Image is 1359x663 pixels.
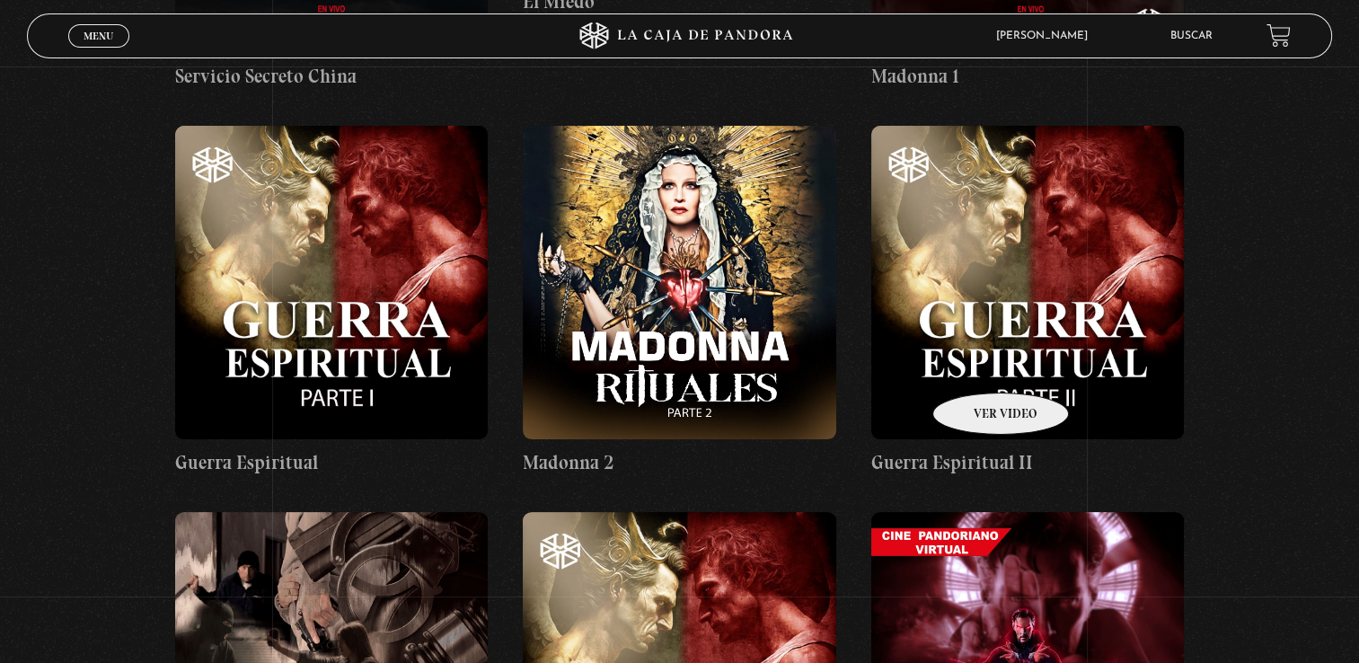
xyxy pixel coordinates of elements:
[871,126,1185,476] a: Guerra Espiritual II
[871,62,1185,91] h4: Madonna 1
[175,126,489,476] a: Guerra Espiritual
[1170,31,1213,41] a: Buscar
[1266,23,1291,48] a: View your shopping cart
[523,126,836,476] a: Madonna 2
[175,62,489,91] h4: Servicio Secreto China
[987,31,1106,41] span: [PERSON_NAME]
[175,448,489,477] h4: Guerra Espiritual
[77,46,119,58] span: Cerrar
[523,448,836,477] h4: Madonna 2
[84,31,113,41] span: Menu
[871,448,1185,477] h4: Guerra Espiritual II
